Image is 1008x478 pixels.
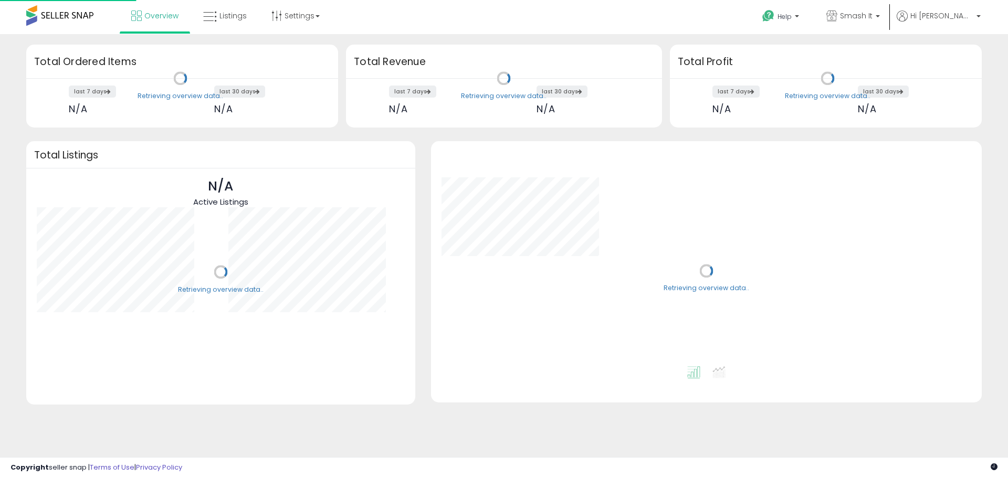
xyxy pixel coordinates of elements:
[910,10,973,21] span: Hi [PERSON_NAME]
[144,10,178,21] span: Overview
[897,10,981,34] a: Hi [PERSON_NAME]
[461,91,547,101] div: Retrieving overview data..
[136,462,182,472] a: Privacy Policy
[778,12,792,21] span: Help
[762,9,775,23] i: Get Help
[785,91,870,101] div: Retrieving overview data..
[664,284,749,293] div: Retrieving overview data..
[90,462,134,472] a: Terms of Use
[219,10,247,21] span: Listings
[10,462,49,472] strong: Copyright
[754,2,810,34] a: Help
[178,285,264,294] div: Retrieving overview data..
[138,91,223,101] div: Retrieving overview data..
[840,10,873,21] span: Smash It
[10,463,182,473] div: seller snap | |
